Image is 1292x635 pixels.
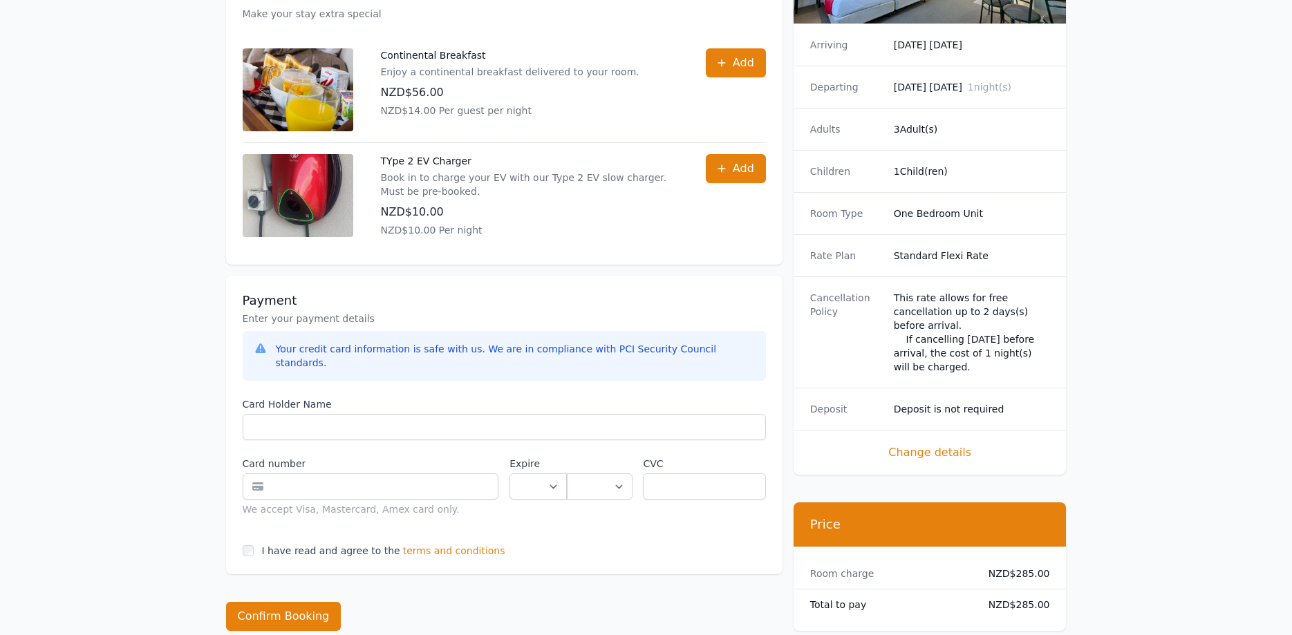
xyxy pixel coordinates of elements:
dd: 3 Adult(s) [894,122,1050,136]
dd: 1 Child(ren) [894,164,1050,178]
label: . [567,457,632,471]
dt: Children [810,164,883,178]
p: NZD$10.00 Per night [381,223,678,237]
p: Make your stay extra special [243,7,766,21]
div: We accept Visa, Mastercard, Amex card only. [243,502,499,516]
dd: [DATE] [DATE] [894,38,1050,52]
img: TYpe 2 EV Charger [243,154,353,237]
dd: NZD$285.00 [977,598,1050,612]
div: Your credit card information is safe with us. We are in compliance with PCI Security Council stan... [276,342,755,370]
dt: Cancellation Policy [810,291,883,374]
h3: Price [810,516,1050,533]
p: Continental Breakfast [381,48,639,62]
span: Add [733,160,754,177]
span: 1 night(s) [968,82,1011,93]
span: Add [733,55,754,71]
label: Card number [243,457,499,471]
p: Enjoy a continental breakfast delivered to your room. [381,65,639,79]
p: Book in to charge your EV with our Type 2 EV slow charger. Must be pre-booked. [381,171,678,198]
dd: One Bedroom Unit [894,207,1050,220]
p: TYpe 2 EV Charger [381,154,678,168]
dd: Standard Flexi Rate [894,249,1050,263]
img: Continental Breakfast [243,48,353,131]
dt: Rate Plan [810,249,883,263]
dd: Deposit is not required [894,402,1050,416]
p: NZD$56.00 [381,84,639,101]
dt: Total to pay [810,598,966,612]
dd: [DATE] [DATE] [894,80,1050,94]
dt: Arriving [810,38,883,52]
label: Expire [509,457,567,471]
button: Add [706,48,766,77]
button: Add [706,154,766,183]
label: CVC [643,457,765,471]
p: Enter your payment details [243,312,766,325]
span: Change details [810,444,1050,461]
p: NZD$14.00 Per guest per night [381,104,639,117]
dt: Adults [810,122,883,136]
dt: Departing [810,80,883,94]
dt: Room Type [810,207,883,220]
p: NZD$10.00 [381,204,678,220]
div: This rate allows for free cancellation up to 2 days(s) before arrival. If cancelling [DATE] befor... [894,291,1050,374]
button: Confirm Booking [226,602,341,631]
label: Card Holder Name [243,397,766,411]
dd: NZD$285.00 [977,567,1050,580]
dt: Room charge [810,567,966,580]
h3: Payment [243,292,766,309]
dt: Deposit [810,402,883,416]
label: I have read and agree to the [262,545,400,556]
span: terms and conditions [403,544,505,558]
